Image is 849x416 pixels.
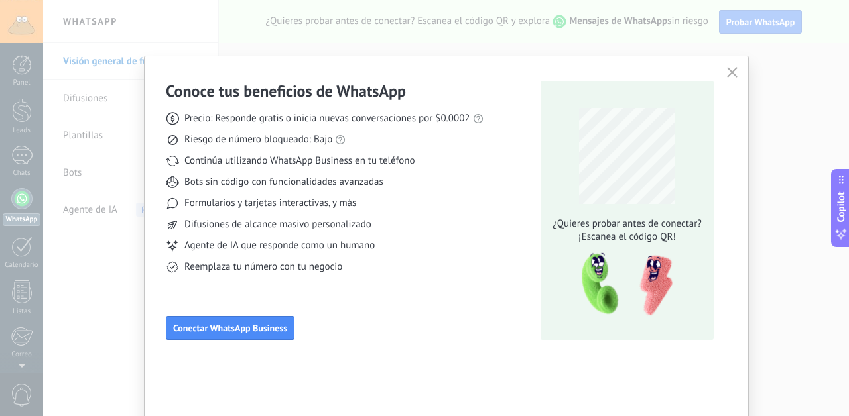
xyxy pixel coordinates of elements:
span: ¡Escanea el código QR! [549,231,706,244]
span: Copilot [834,192,848,223]
img: qr-pic-1x.png [570,249,675,320]
span: Agente de IA que responde como un humano [184,239,375,252]
h3: Conoce tus beneficios de WhatsApp [166,81,406,101]
span: Difusiones de alcance masivo personalizado [184,218,371,231]
span: ¿Quieres probar antes de conectar? [549,217,706,231]
span: Formularios y tarjetas interactivas, y más [184,197,356,210]
span: Bots sin código con funcionalidades avanzadas [184,176,383,189]
span: Reemplaza tu número con tu negocio [184,260,342,274]
span: Conectar WhatsApp Business [173,323,287,333]
button: Conectar WhatsApp Business [166,316,294,340]
span: Precio: Responde gratis o inicia nuevas conversaciones por $0.0002 [184,112,470,125]
span: Riesgo de número bloqueado: Bajo [184,133,332,146]
span: Continúa utilizando WhatsApp Business en tu teléfono [184,154,415,168]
